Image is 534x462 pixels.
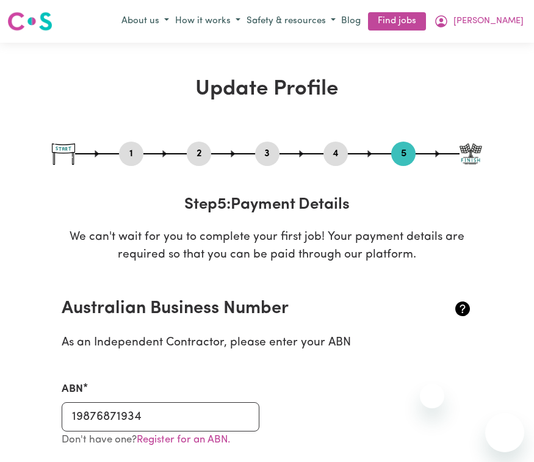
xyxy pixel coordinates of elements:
button: Go to step 3 [255,146,280,162]
button: Safety & resources [244,12,339,32]
button: My Account [431,11,527,32]
span: [PERSON_NAME] [453,15,524,28]
a: Careseekers logo [7,7,52,35]
iframe: Close message [420,384,444,408]
iframe: Button to launch messaging window [485,413,524,452]
a: Register for an ABN. [137,435,230,445]
h3: Step 5 : Payment Details [52,195,482,214]
img: Careseekers logo [7,10,52,32]
a: Blog [339,12,363,31]
p: As an Independent Contractor, please enter your ABN [62,334,472,352]
p: We can't wait for you to complete your first job! Your payment details are required so that you c... [52,229,482,264]
button: Go to step 5 [391,146,416,162]
button: About us [118,12,172,32]
label: ABN [62,381,83,397]
h2: Australian Business Number [62,298,404,320]
h1: Update Profile [52,77,482,103]
button: Go to step 2 [187,146,211,162]
small: Don't have one? [62,435,230,445]
input: e.g. 51 824 753 556 [62,402,260,431]
button: Go to step 1 [119,146,143,162]
button: Go to step 4 [323,146,348,162]
a: Find jobs [368,12,426,31]
button: How it works [172,12,244,32]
